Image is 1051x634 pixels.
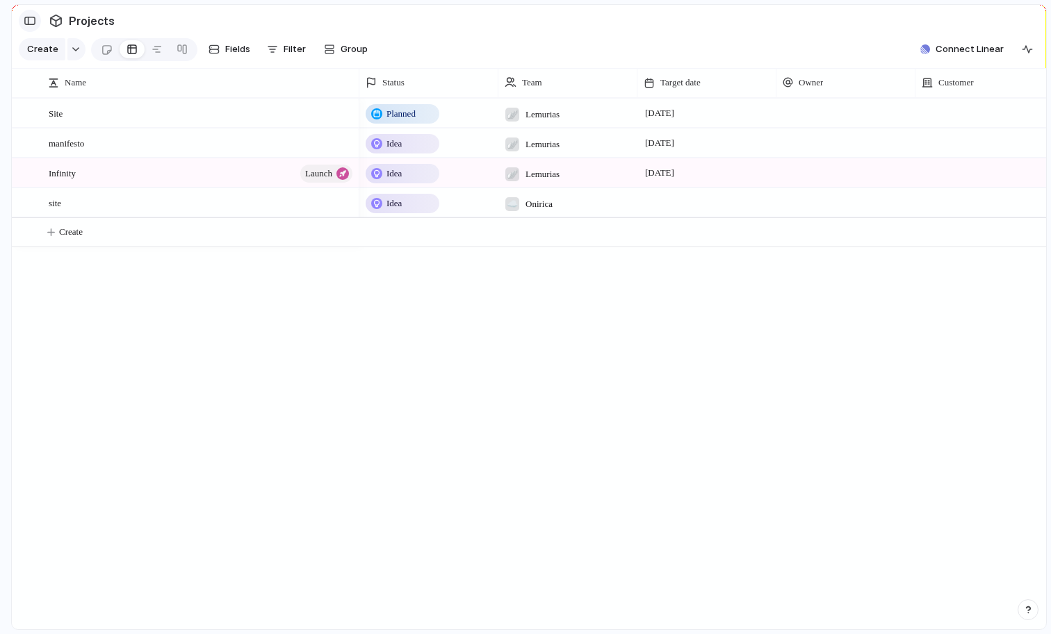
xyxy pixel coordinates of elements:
[525,137,560,151] span: Lemurias
[660,76,701,90] span: Target date
[938,76,974,90] span: Customer
[915,39,1009,60] button: Connect Linear
[203,38,256,60] button: Fields
[525,167,560,181] span: Lemurias
[799,76,823,90] span: Owner
[505,108,519,122] div: 🪽
[382,76,405,90] span: Status
[225,42,250,56] span: Fields
[386,167,402,181] span: Idea
[284,42,306,56] span: Filter
[505,197,519,211] div: ☁️
[525,108,560,122] span: Lemurias
[261,38,311,60] button: Filter
[66,8,117,33] span: Projects
[49,165,76,181] span: Infinity
[317,38,375,60] button: Group
[505,137,519,151] div: 🪽
[49,135,84,151] span: manifesto
[49,194,61,210] span: site
[305,164,332,183] span: launch
[27,42,58,56] span: Create
[642,135,678,151] span: [DATE]
[386,137,402,151] span: Idea
[59,225,83,239] span: Create
[386,107,416,121] span: Planned
[386,197,402,210] span: Idea
[505,167,519,181] div: 🪽
[300,165,352,183] button: launch
[19,38,65,60] button: Create
[65,76,86,90] span: Name
[642,105,678,122] span: [DATE]
[936,42,1004,56] span: Connect Linear
[642,165,678,181] span: [DATE]
[525,197,553,211] span: Onirica
[49,105,63,121] span: Site
[522,76,542,90] span: Team
[341,42,368,56] span: Group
